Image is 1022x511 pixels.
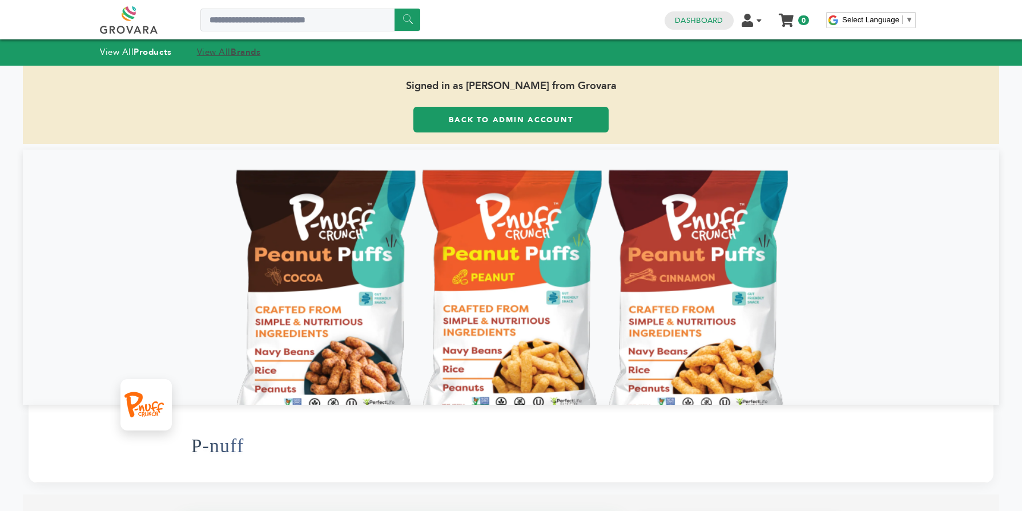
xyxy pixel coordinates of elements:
[23,66,999,107] span: Signed in as [PERSON_NAME] from Grovara
[200,9,420,31] input: Search a product or brand...
[780,10,793,22] a: My Cart
[197,46,261,58] a: View AllBrands
[842,15,899,24] span: Select Language
[413,107,609,132] a: Back to Admin Account
[906,15,913,24] span: ▼
[842,15,913,24] a: Select Language​
[191,418,244,474] h1: P-nuff
[798,15,809,25] span: 0
[134,46,171,58] strong: Products
[123,382,169,428] img: P-nuff Logo
[100,46,172,58] a: View AllProducts
[675,15,723,26] a: Dashboard
[231,46,260,58] strong: Brands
